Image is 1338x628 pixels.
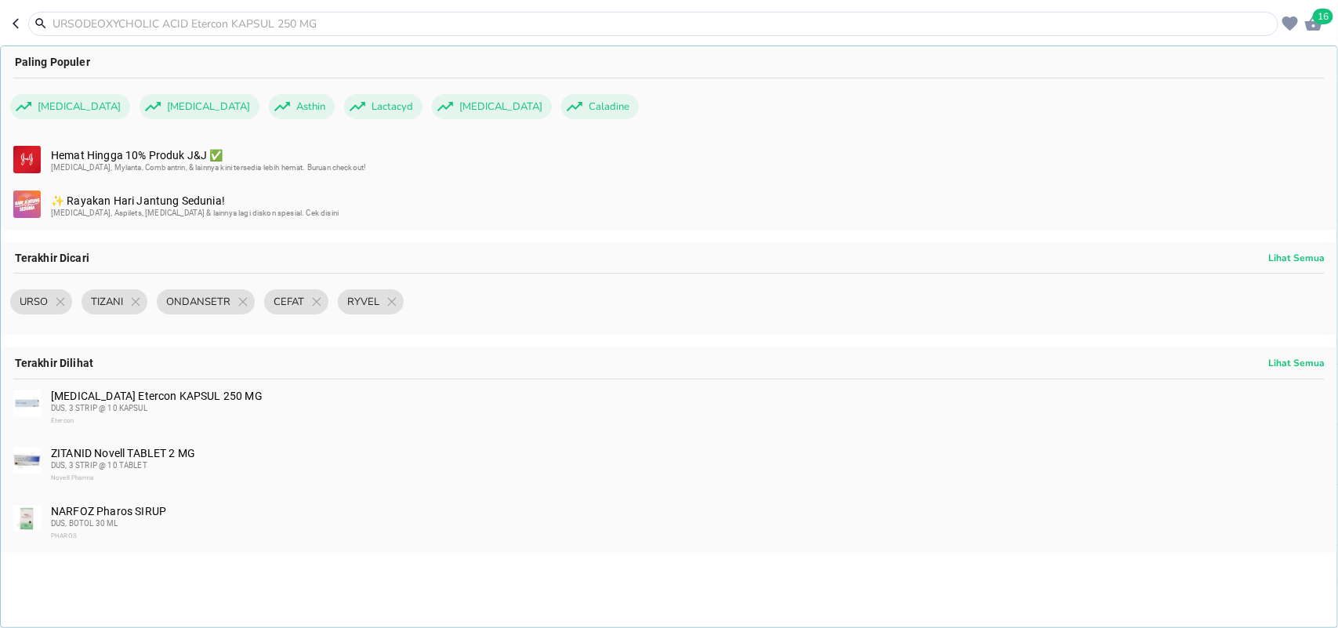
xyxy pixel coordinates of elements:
[82,289,147,314] div: TIZANI
[432,94,552,119] div: [MEDICAL_DATA]
[51,417,74,424] span: Etercon
[1,46,1337,78] div: Paling Populer
[1,347,1337,379] div: Terakhir Dilihat
[51,474,93,481] span: Novell Pharma
[51,532,77,539] span: PHAROS
[1,242,1337,274] div: Terakhir Dicari
[51,505,1323,543] div: NARFOZ Pharos SIRUP
[1313,9,1333,24] span: 16
[13,191,41,218] img: bfd688bc-f21e-4dd5-9cdd-6666f983cfe6.svg
[51,149,1323,174] div: Hemat Hingga 10% Produk J&J ✅
[264,289,328,314] div: CEFAT
[51,447,1323,485] div: ZITANID Novell TABLET 2 MG
[287,94,335,119] span: Asthin
[51,519,118,528] span: DUS, BOTOL 30 ML
[51,194,1323,220] div: ✨ Rayakan Hari Jantung Sedunia!
[338,289,404,314] div: RYVEL
[28,94,130,119] span: [MEDICAL_DATA]
[344,94,422,119] div: Lactacyd
[51,163,366,172] span: [MEDICAL_DATA], Mylanta, Combantrin, & lainnya kini tersedia lebih hemat. Buruan checkout!
[51,16,1275,32] input: URSODEOXYCHOLIC ACID Etercon KAPSUL 250 MG
[157,289,255,314] div: ONDANSETR
[362,94,422,119] span: Lactacyd
[10,289,57,314] span: URSO
[264,289,314,314] span: CEFAT
[51,390,1323,427] div: [MEDICAL_DATA] Etercon KAPSUL 250 MG
[1302,12,1325,35] button: 16
[51,209,339,217] span: [MEDICAL_DATA], Aspilets, [MEDICAL_DATA] & lainnya lagi diskon spesial. Cek disini
[10,94,130,119] div: [MEDICAL_DATA]
[579,94,639,119] span: Caladine
[82,289,132,314] span: TIZANI
[140,94,259,119] div: [MEDICAL_DATA]
[561,94,639,119] div: Caladine
[1268,357,1325,369] p: Lihat Semua
[157,289,240,314] span: ONDANSETR
[450,94,552,119] span: [MEDICAL_DATA]
[51,404,147,412] span: DUS, 3 STRIP @ 10 KAPSUL
[1268,252,1325,264] p: Lihat Semua
[10,289,72,314] div: URSO
[338,289,389,314] span: RYVEL
[13,146,41,173] img: 912b5eae-79d3-4747-a2ee-fd2e70673e18.svg
[158,94,259,119] span: [MEDICAL_DATA]
[51,461,147,470] span: DUS, 3 STRIP @ 10 TABLET
[269,94,335,119] div: Asthin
